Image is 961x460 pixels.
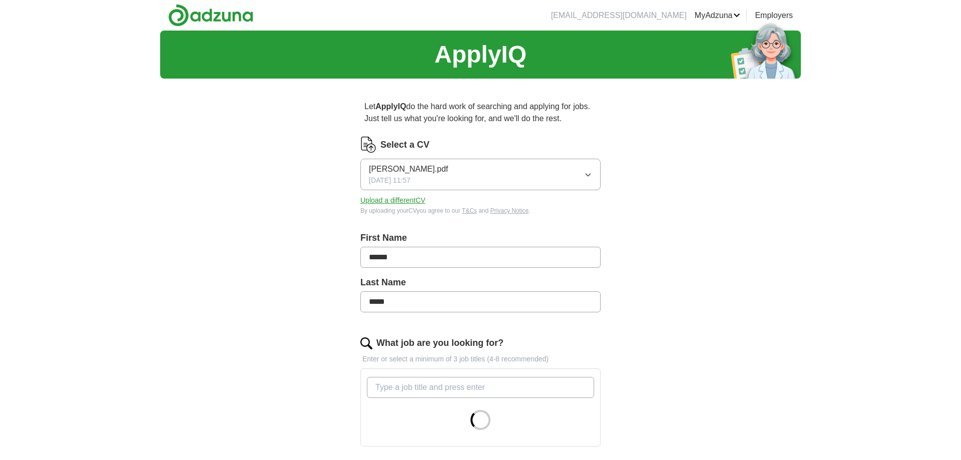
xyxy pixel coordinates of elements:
strong: ApplyIQ [375,102,406,111]
p: Enter or select a minimum of 3 job titles (4-8 recommended) [360,354,601,364]
label: What job are you looking for? [376,336,504,350]
label: First Name [360,231,601,245]
img: Adzuna logo [168,4,253,27]
a: Employers [755,10,793,22]
span: [DATE] 11:57 [369,175,410,186]
a: T&Cs [462,207,477,214]
label: Last Name [360,276,601,289]
button: [PERSON_NAME].pdf[DATE] 11:57 [360,159,601,190]
p: Let do the hard work of searching and applying for jobs. Just tell us what you're looking for, an... [360,97,601,129]
li: [EMAIL_ADDRESS][DOMAIN_NAME] [551,10,687,22]
a: Privacy Notice [491,207,529,214]
img: search.png [360,337,372,349]
button: Upload a differentCV [360,195,425,206]
a: MyAdzuna [695,10,741,22]
img: CV Icon [360,137,376,153]
h1: ApplyIQ [434,37,527,73]
div: By uploading your CV you agree to our and . [360,206,601,215]
span: [PERSON_NAME].pdf [369,163,448,175]
input: Type a job title and press enter [367,377,594,398]
label: Select a CV [380,138,429,152]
